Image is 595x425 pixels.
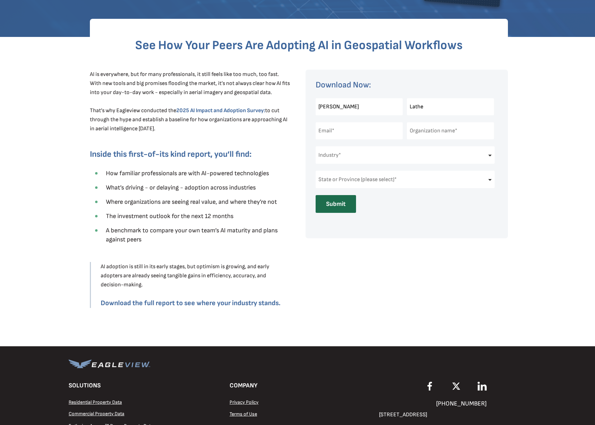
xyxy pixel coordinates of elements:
[69,411,124,416] a: Commercial Property Data
[407,98,494,115] input: Last name*
[90,107,287,132] span: to cut through the hype and establish a baseline for how organizations are approaching AI in aeri...
[101,299,280,307] strong: Download the full report to see where your industry stands.
[106,170,269,177] span: How familiar professionals are with AI-powered technologies
[316,98,403,115] input: First name*
[316,195,356,213] input: Submit
[106,184,256,191] span: What’s driving - or delaying - adoption across industries
[106,227,278,243] span: A benchmark to compare your own team’s AI maturity and plans against peers
[69,399,122,405] a: Residential Property Data
[135,38,463,53] span: See How Your Peers Are Adopting AI in Geospatial Workflows
[106,212,233,220] span: The investment outlook for the next 12 months
[230,382,257,389] span: COMPANY
[316,122,403,139] input: Email*
[176,107,265,114] strong: 2025 AI Impact and Adoption Survey:
[436,400,487,407] span: [PHONE_NUMBER]
[106,198,277,206] span: Where organizations are seeing real value, and where they’re not
[69,382,101,389] span: SOLUTIONS
[427,382,432,391] img: EagleView Facebook
[478,382,487,391] img: EagleView LinkedIn
[101,263,269,288] span: AI adoption is still in its early stages, but optimism is growing, and early adopters are already...
[230,411,257,417] span: Terms of Use
[90,149,252,159] span: Inside this first-of-its kind report, you’ll find:
[379,411,427,418] span: [STREET_ADDRESS]
[407,122,494,139] input: Organization name*
[90,71,290,114] span: AI is everywhere, but for many professionals, it still feels like too much, too fast. With new to...
[316,80,371,90] span: Download Now:
[230,399,258,405] a: Privacy Policy
[230,411,257,417] a: Terms of Use
[451,382,462,391] img: EagleView X Twitter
